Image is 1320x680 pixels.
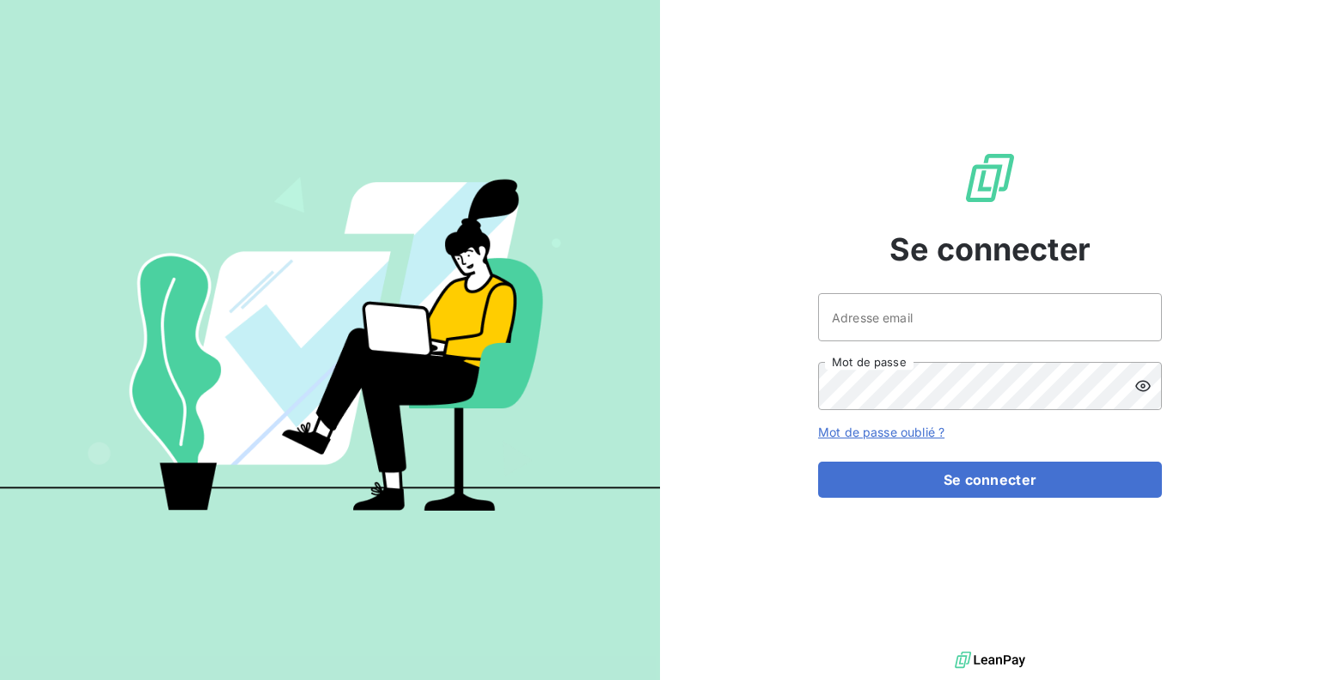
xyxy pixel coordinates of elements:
[889,226,1091,273] span: Se connecter
[818,425,944,439] a: Mot de passe oublié ?
[962,150,1017,205] img: Logo LeanPay
[955,647,1025,673] img: logo
[818,293,1162,341] input: placeholder
[818,462,1162,498] button: Se connecter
